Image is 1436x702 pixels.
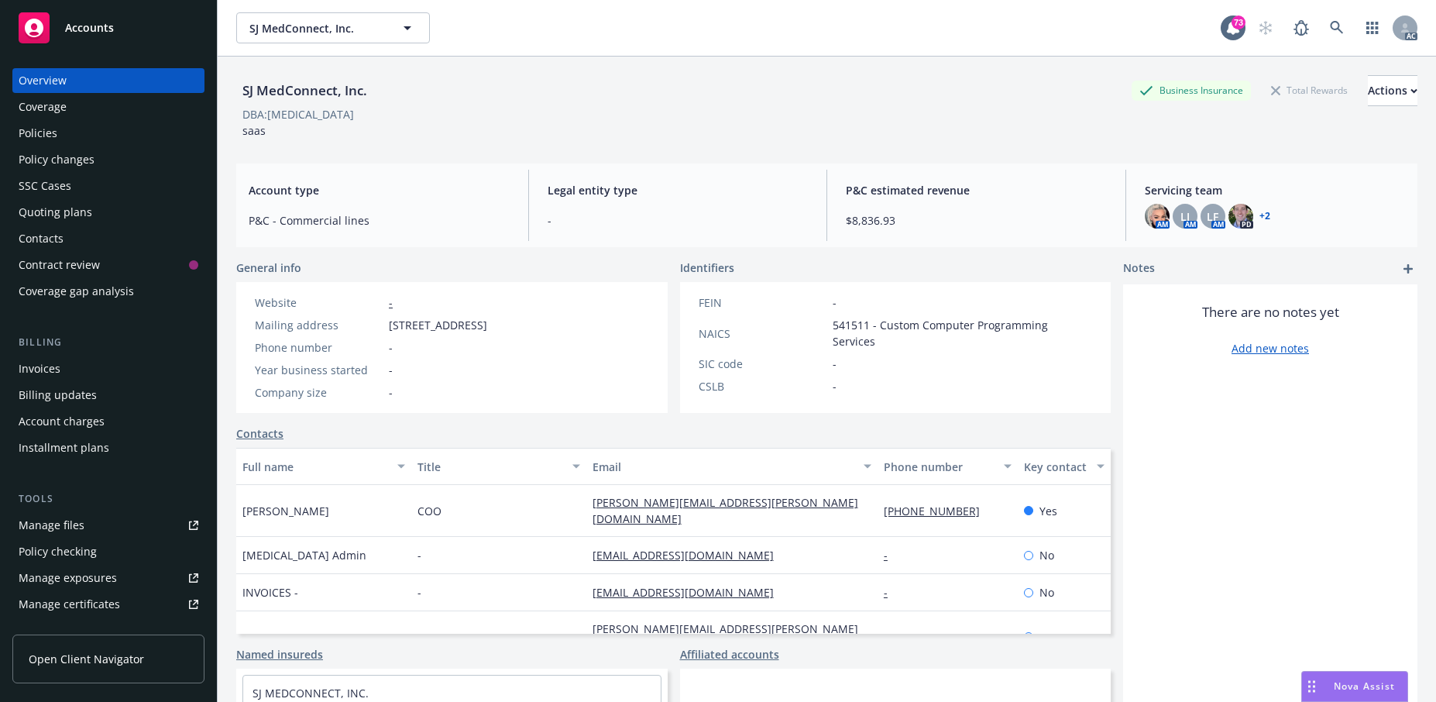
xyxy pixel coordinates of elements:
a: Policies [12,121,204,146]
div: Mailing address [255,317,383,333]
div: Quoting plans [19,200,92,225]
span: - [833,294,837,311]
div: Actions [1368,76,1417,105]
span: $8,836.93 [846,212,1107,229]
span: Open Client Navigator [29,651,144,667]
a: Manage claims [12,618,204,643]
span: INVOICES - [242,584,298,600]
a: Accounts [12,6,204,50]
span: - [389,384,393,401]
div: FEIN [699,294,826,311]
a: [EMAIL_ADDRESS][DOMAIN_NAME] [593,548,786,563]
a: Named insureds [236,646,323,662]
div: Contacts [19,226,64,251]
div: Manage claims [19,618,97,643]
a: Coverage [12,95,204,119]
div: Email [593,459,854,475]
div: Manage exposures [19,566,117,590]
div: Year business started [255,362,383,378]
a: add [1399,260,1417,278]
a: - [389,295,393,310]
a: [PERSON_NAME][EMAIL_ADDRESS][PERSON_NAME][DOMAIN_NAME] [593,495,858,526]
a: SJ MEDCONNECT, INC. [253,686,369,700]
div: Policies [19,121,57,146]
a: Coverage gap analysis [12,279,204,304]
a: Account charges [12,409,204,434]
span: [MEDICAL_DATA] Admin [242,547,366,563]
div: 73 [1232,15,1245,29]
a: - [884,585,900,600]
div: Contract review [19,253,100,277]
div: Coverage [19,95,67,119]
a: Invoices [12,356,204,381]
span: P&C - Commercial lines [249,212,510,229]
div: Full name [242,459,388,475]
span: No [1039,629,1054,645]
span: - [833,378,837,394]
span: - [548,212,809,229]
a: Manage exposures [12,566,204,590]
div: SIC code [699,356,826,372]
a: - [884,548,900,563]
div: Business Insurance [1132,81,1251,100]
a: Report a Bug [1286,12,1317,43]
div: DBA: [MEDICAL_DATA] [242,106,354,122]
div: Company size [255,384,383,401]
span: - [417,547,421,563]
span: Nova Assist [1334,680,1395,693]
span: - [417,584,421,600]
span: Yes [1039,503,1057,519]
div: Drag to move [1302,672,1321,701]
button: Email [586,448,878,485]
span: [PERSON_NAME] [242,503,329,519]
div: Phone number [255,339,383,356]
div: Invoices [19,356,60,381]
div: SJ MedConnect, Inc. [236,81,373,101]
div: Manage files [19,513,84,538]
a: Contacts [236,425,283,442]
a: Policy changes [12,147,204,172]
a: Add new notes [1232,340,1309,356]
img: photo [1145,204,1170,229]
a: Switch app [1357,12,1388,43]
div: Title [417,459,563,475]
a: Overview [12,68,204,93]
div: Key contact [1024,459,1087,475]
span: 541511 - Custom Computer Programming Services [833,317,1093,349]
div: Phone number [884,459,995,475]
div: Billing updates [19,383,97,408]
button: Phone number [878,448,1018,485]
button: SJ MedConnect, Inc. [236,12,430,43]
div: NAICS [699,325,826,342]
a: Manage files [12,513,204,538]
a: [EMAIL_ADDRESS][DOMAIN_NAME] [593,585,786,600]
a: Installment plans [12,435,204,460]
a: SSC Cases [12,174,204,198]
span: Notes [1123,260,1155,278]
img: photo [1228,204,1253,229]
span: Legal entity type [548,182,809,198]
a: Billing updates [12,383,204,408]
div: CSLB [699,378,826,394]
a: Contract review [12,253,204,277]
span: No [1039,584,1054,600]
span: SJ MedConnect, Inc. [249,20,383,36]
span: LF [1207,208,1218,225]
a: Policy checking [12,539,204,564]
div: Billing [12,335,204,350]
span: Identifiers [680,260,734,276]
a: 5163592924 [884,630,958,645]
span: - [389,362,393,378]
a: Start snowing [1250,12,1281,43]
div: SSC Cases [19,174,71,198]
a: Quoting plans [12,200,204,225]
button: Title [411,448,586,485]
div: Policy checking [19,539,97,564]
div: Coverage gap analysis [19,279,134,304]
span: [PERSON_NAME] [242,629,329,645]
span: Servicing team [1145,182,1406,198]
button: Nova Assist [1301,671,1408,702]
a: Search [1321,12,1352,43]
span: Account type [249,182,510,198]
span: - [389,339,393,356]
